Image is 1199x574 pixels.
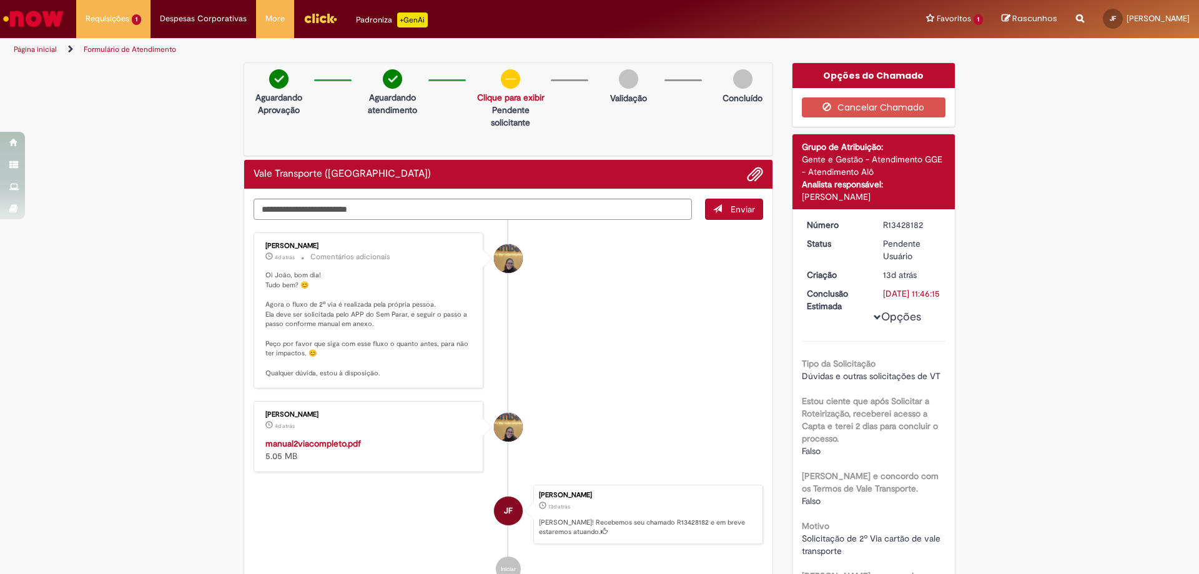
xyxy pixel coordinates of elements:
[303,9,337,27] img: click_logo_yellow_360x200.png
[539,492,756,499] div: [PERSON_NAME]
[254,199,692,220] textarea: Digite sua mensagem aqui...
[548,503,570,510] time: 19/08/2025 11:46:08
[477,104,545,129] p: Pendente solicitante
[797,219,874,231] dt: Número
[275,254,295,261] span: 4d atrás
[802,470,939,494] b: [PERSON_NAME] e concordo com os Termos de Vale Transporte.
[747,166,763,182] button: Adicionar anexos
[363,91,422,116] p: Aguardando atendimento
[249,91,308,116] p: Aguardando Aprovação
[705,199,763,220] button: Enviar
[802,445,821,457] span: Falso
[619,69,638,89] img: img-circle-grey.png
[797,269,874,281] dt: Criação
[802,191,946,203] div: [PERSON_NAME]
[797,287,874,312] dt: Conclusão Estimada
[310,252,390,262] small: Comentários adicionais
[883,237,941,262] div: Pendente Usuário
[132,14,141,25] span: 1
[275,422,295,430] time: 28/08/2025 10:52:51
[1012,12,1057,24] span: Rascunhos
[883,269,917,280] span: 13d atrás
[265,438,361,449] a: manual2viacompleto.pdf
[14,44,57,54] a: Página inicial
[610,92,647,104] p: Validação
[974,14,983,25] span: 1
[9,38,790,61] ul: Trilhas de página
[733,69,752,89] img: img-circle-grey.png
[802,153,946,178] div: Gente e Gestão - Atendimento GGE - Atendimento Alô
[802,533,943,557] span: Solicitação de 2º Via cartão de vale transporte
[539,518,756,537] p: [PERSON_NAME]! Recebemos seu chamado R13428182 e em breve estaremos atuando.
[254,485,763,545] li: Joao Felippi
[802,358,876,369] b: Tipo da Solicitação
[254,169,431,180] h2: Vale Transporte (VT) Histórico de tíquete
[802,395,938,444] b: Estou ciente que após Solicitar a Roteirização, receberei acesso a Capta e terei 2 dias para conc...
[265,270,473,379] p: Oi João, bom dia! Tudo bem? 😊 Agora o fluxo de 2ª via é realizada pela própria pessoa. Ela deve s...
[1,6,66,31] img: ServiceNow
[494,244,523,273] div: Amanda De Campos Gomes Do Nascimento
[383,69,402,89] img: check-circle-green.png
[494,413,523,442] div: Amanda De Campos Gomes Do Nascimento
[797,237,874,250] dt: Status
[883,287,941,300] div: [DATE] 11:46:15
[802,178,946,191] div: Analista responsável:
[477,92,545,103] a: Clique para exibir
[548,503,570,510] span: 13d atrás
[275,422,295,430] span: 4d atrás
[265,242,473,250] div: [PERSON_NAME]
[883,269,917,280] time: 19/08/2025 11:46:08
[802,97,946,117] button: Cancelar Chamado
[802,370,940,382] span: Dúvidas e outras solicitações de VT
[265,12,285,25] span: More
[269,69,289,89] img: check-circle-green.png
[802,495,821,507] span: Falso
[1110,14,1116,22] span: JF
[265,411,473,418] div: [PERSON_NAME]
[802,520,829,532] b: Motivo
[937,12,971,25] span: Favoritos
[501,69,520,89] img: circle-minus.png
[1002,13,1057,25] a: Rascunhos
[494,497,523,525] div: Joao Felippi
[504,496,513,526] span: JF
[265,437,473,462] div: 5.05 MB
[802,141,946,153] div: Grupo de Atribuição:
[275,254,295,261] time: 28/08/2025 10:53:07
[792,63,955,88] div: Opções do Chamado
[883,219,941,231] div: R13428182
[397,12,428,27] p: +GenAi
[883,269,941,281] div: 19/08/2025 11:46:08
[160,12,247,25] span: Despesas Corporativas
[84,44,176,54] a: Formulário de Atendimento
[356,12,428,27] div: Padroniza
[1127,13,1190,24] span: [PERSON_NAME]
[723,92,762,104] p: Concluído
[731,204,755,215] span: Enviar
[86,12,129,25] span: Requisições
